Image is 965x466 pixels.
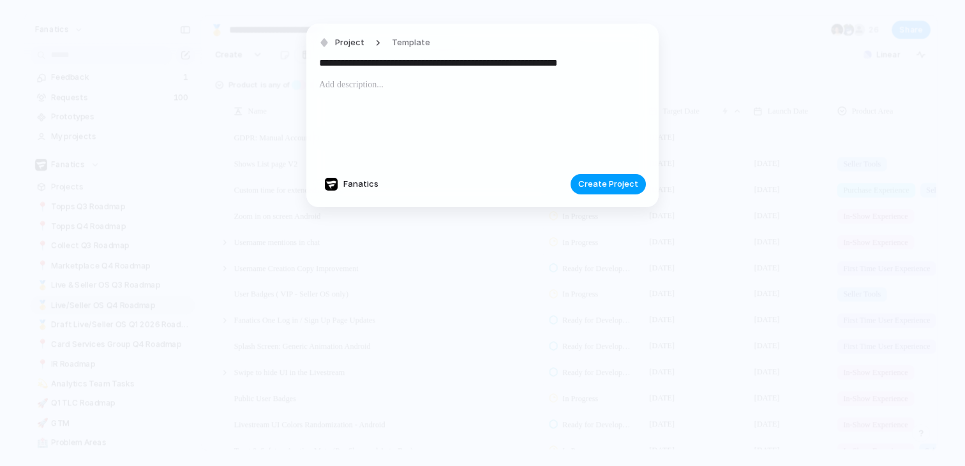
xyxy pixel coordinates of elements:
[316,34,368,52] button: Project
[571,174,646,194] button: Create Project
[392,36,430,49] span: Template
[384,34,438,52] button: Template
[343,178,378,191] span: Fanatics
[578,178,638,191] span: Create Project
[335,36,364,49] span: Project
